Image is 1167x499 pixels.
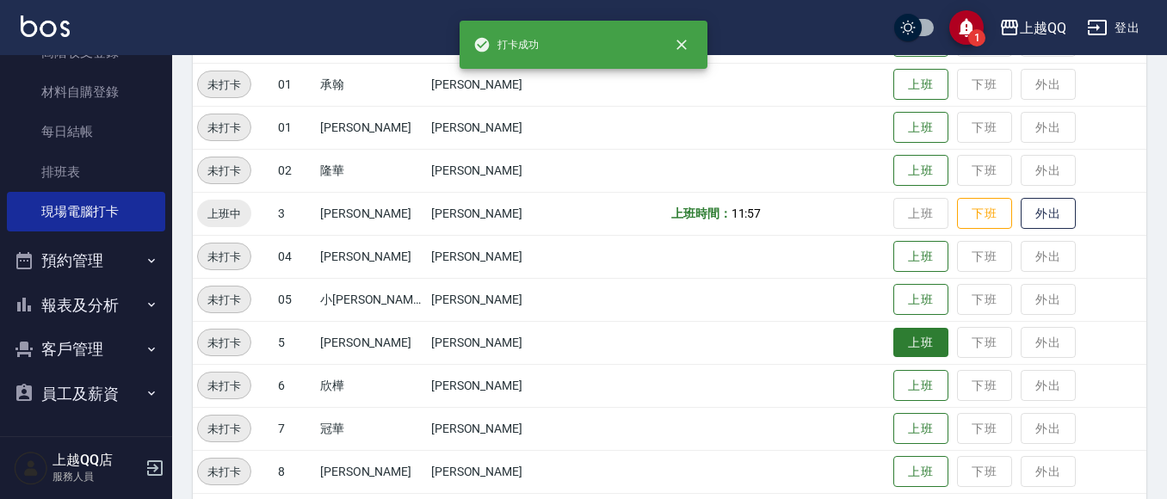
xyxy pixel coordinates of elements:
[893,456,948,488] button: 上班
[7,192,165,231] a: 現場電腦打卡
[274,149,316,192] td: 02
[197,205,251,223] span: 上班中
[274,321,316,364] td: 5
[473,36,539,53] span: 打卡成功
[663,26,701,64] button: close
[7,238,165,283] button: 預約管理
[7,372,165,416] button: 員工及薪資
[427,63,556,106] td: [PERSON_NAME]
[427,149,556,192] td: [PERSON_NAME]
[198,334,250,352] span: 未打卡
[21,15,70,37] img: Logo
[316,321,427,364] td: [PERSON_NAME]
[893,284,948,316] button: 上班
[427,450,556,493] td: [PERSON_NAME]
[957,198,1012,230] button: 下班
[274,278,316,321] td: 05
[52,452,140,469] h5: 上越QQ店
[893,241,948,273] button: 上班
[893,413,948,445] button: 上班
[316,63,427,106] td: 承翰
[427,321,556,364] td: [PERSON_NAME]
[316,235,427,278] td: [PERSON_NAME]
[316,278,427,321] td: 小[PERSON_NAME]
[274,106,316,149] td: 01
[893,155,948,187] button: 上班
[893,328,948,358] button: 上班
[274,235,316,278] td: 04
[198,76,250,94] span: 未打卡
[1021,198,1076,230] button: 外出
[1080,12,1146,44] button: 登出
[427,235,556,278] td: [PERSON_NAME]
[949,10,984,45] button: save
[316,192,427,235] td: [PERSON_NAME]
[893,370,948,402] button: 上班
[893,69,948,101] button: 上班
[198,162,250,180] span: 未打卡
[274,450,316,493] td: 8
[7,112,165,151] a: 每日結帳
[671,206,732,220] b: 上班時間：
[316,450,427,493] td: [PERSON_NAME]
[7,72,165,112] a: 材料自購登錄
[274,364,316,407] td: 6
[7,283,165,328] button: 報表及分析
[198,420,250,438] span: 未打卡
[732,206,762,220] span: 11:57
[427,278,556,321] td: [PERSON_NAME]
[198,463,250,481] span: 未打卡
[992,10,1073,46] button: 上越QQ
[427,192,556,235] td: [PERSON_NAME]
[316,407,427,450] td: 冠華
[274,63,316,106] td: 01
[198,377,250,395] span: 未打卡
[427,364,556,407] td: [PERSON_NAME]
[14,451,48,485] img: Person
[316,364,427,407] td: 欣樺
[274,192,316,235] td: 3
[427,407,556,450] td: [PERSON_NAME]
[968,29,985,46] span: 1
[7,152,165,192] a: 排班表
[427,106,556,149] td: [PERSON_NAME]
[198,119,250,137] span: 未打卡
[316,149,427,192] td: 隆華
[7,327,165,372] button: 客戶管理
[1020,17,1066,39] div: 上越QQ
[52,469,140,484] p: 服務人員
[198,248,250,266] span: 未打卡
[274,407,316,450] td: 7
[198,291,250,309] span: 未打卡
[316,106,427,149] td: [PERSON_NAME]
[893,112,948,144] button: 上班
